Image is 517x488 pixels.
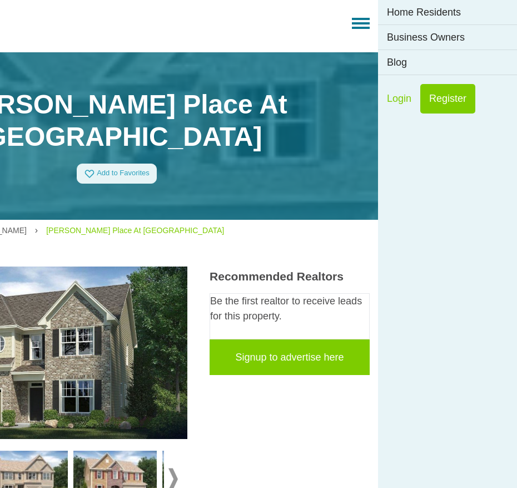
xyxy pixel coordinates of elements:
a: Blog [378,50,517,75]
span: Add to Favorites [97,169,150,178]
a: [PERSON_NAME] Place At [GEOGRAPHIC_DATA] [46,226,224,235]
a: Signup to advertise here [210,339,370,375]
h3: Recommended Realtors [210,269,370,283]
a: Business Owners [378,25,517,50]
a: Add to Favorites [77,164,157,184]
p: Be the first realtor to receive leads for this property. [210,294,369,324]
a: Register [420,84,475,114]
a: Login [378,84,420,114]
